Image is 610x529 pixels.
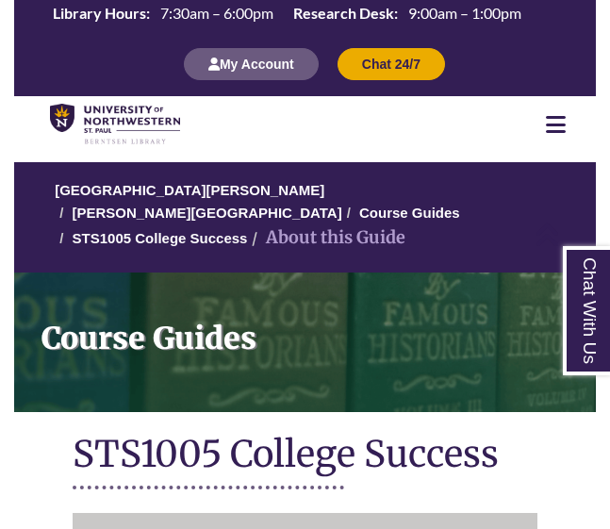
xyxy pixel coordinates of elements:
[408,4,521,22] span: 9:00am – 1:00pm
[160,4,273,22] span: 7:30am – 6:00pm
[45,3,153,24] th: Library Hours:
[338,48,445,80] button: Chat 24/7
[286,3,401,24] th: Research Desk:
[45,3,529,28] a: Hours Today
[73,431,538,481] h1: STS1005 College Success
[338,56,445,72] a: Chat 24/7
[247,224,405,252] li: About this Guide
[73,230,248,246] a: STS1005 College Success
[55,182,324,198] a: [GEOGRAPHIC_DATA][PERSON_NAME]
[184,48,319,80] button: My Account
[73,205,342,221] a: [PERSON_NAME][GEOGRAPHIC_DATA]
[29,273,596,388] h1: Course Guides
[50,104,180,145] img: UNWSP Library Logo
[45,3,529,26] table: Hours Today
[535,222,605,247] a: Back to Top
[359,205,460,221] a: Course Guides
[184,56,319,72] a: My Account
[14,273,596,412] a: Course Guides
